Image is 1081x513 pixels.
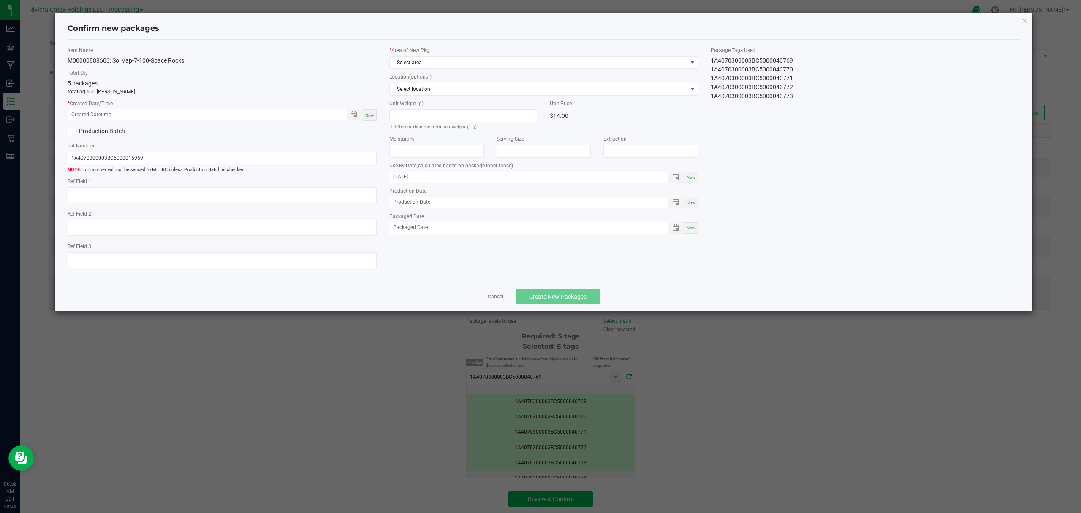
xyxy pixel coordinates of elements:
label: Lot Number [68,142,377,150]
label: Ref Field 2 [68,210,377,218]
label: Area of New Pkg [389,46,698,54]
input: Created Datetime [68,109,338,120]
div: 1A4070300003BC5000040770 [711,65,1020,74]
span: Toggle popup [668,197,685,208]
small: If different than the item unit weight (1 g) [389,124,477,130]
div: 1A4070300003BC5000040772 [711,83,1020,92]
button: Create New Packages [516,289,600,304]
label: Package Tags Used [711,46,1020,54]
span: NO DATA FOUND [389,83,698,96]
label: Location [389,73,698,81]
div: 1A4070300003BC5000040773 [711,92,1020,101]
label: Production Batch [68,127,216,136]
span: Now [687,200,695,205]
label: Moisture % [389,135,484,143]
input: Production Date [389,197,660,207]
label: Ref Field 3 [68,243,377,250]
label: Serving Size [497,135,591,143]
span: (calculated based on package inheritance) [416,163,513,169]
span: 5 packages [68,80,98,87]
label: Unit Weight (g) [389,100,538,107]
input: Packaged Date [389,222,660,233]
label: Extraction [603,135,698,143]
label: Ref Field 1 [68,177,377,185]
span: Toggle popup [347,109,363,120]
span: Select area [390,57,687,68]
span: Now [365,113,374,117]
div: M00000888603: Sol Vap-7-100-Space Rocks [68,56,377,65]
label: Use By Date [389,162,698,169]
label: Created Date/Time [68,100,377,107]
span: Now [687,175,695,180]
span: Toggle popup [668,172,685,183]
label: Production Date [389,187,698,195]
a: Cancel [488,293,503,300]
div: 1A4070300003BC5000040769 [711,56,1020,65]
label: Total Qty [68,69,377,77]
label: Item Name [68,46,377,54]
span: Create New Packages [529,293,587,300]
span: Now [687,226,695,230]
div: 1A4070300003BC5000040771 [711,74,1020,83]
label: Unit Price [550,100,698,107]
span: (optional) [409,74,432,80]
label: Packaged Date [389,213,698,220]
span: Lot number will not be synced to METRC unless Production Batch is checked [68,166,377,174]
span: Select location [390,83,687,95]
div: $14.00 [550,109,698,122]
p: totaling 500 [PERSON_NAME] [68,88,377,96]
span: Toggle popup [668,222,685,234]
input: Use By Date [389,172,660,182]
h4: Confirm new packages [68,23,1020,34]
iframe: Resource center [8,445,34,471]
